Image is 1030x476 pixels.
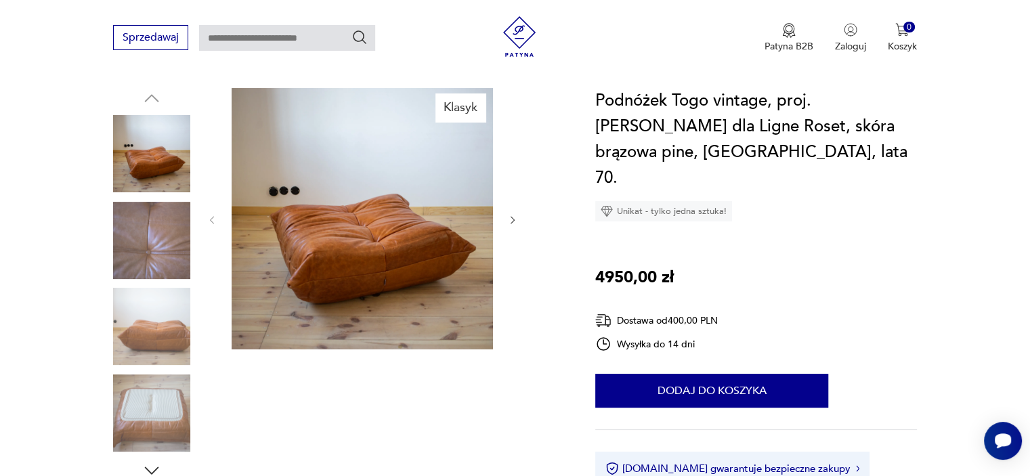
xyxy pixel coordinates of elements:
[765,40,813,53] p: Patyna B2B
[765,23,813,53] a: Ikona medaluPatyna B2B
[595,88,917,191] h1: Podnóżek Togo vintage, proj. [PERSON_NAME] dla Ligne Roset, skóra brązowa pine, [GEOGRAPHIC_DATA]...
[856,465,860,472] img: Ikona strzałki w prawo
[595,265,674,290] p: 4950,00 zł
[605,462,859,475] button: [DOMAIN_NAME] gwarantuje bezpieczne zakupy
[595,201,732,221] div: Unikat - tylko jedna sztuka!
[605,462,619,475] img: Ikona certyfikatu
[895,23,909,37] img: Ikona koszyka
[984,422,1022,460] iframe: Smartsupp widget button
[601,205,613,217] img: Ikona diamentu
[113,202,190,279] img: Zdjęcie produktu Podnóżek Togo vintage, proj. M. Ducaroy dla Ligne Roset, skóra brązowa pine, Fra...
[765,23,813,53] button: Patyna B2B
[844,23,857,37] img: Ikonka użytkownika
[113,25,188,50] button: Sprzedawaj
[351,29,368,45] button: Szukaj
[595,312,718,329] div: Dostawa od 400,00 PLN
[595,336,718,352] div: Wysyłka do 14 dni
[113,374,190,452] img: Zdjęcie produktu Podnóżek Togo vintage, proj. M. Ducaroy dla Ligne Roset, skóra brązowa pine, Fra...
[903,22,915,33] div: 0
[888,40,917,53] p: Koszyk
[113,288,190,365] img: Zdjęcie produktu Podnóżek Togo vintage, proj. M. Ducaroy dla Ligne Roset, skóra brązowa pine, Fra...
[435,93,486,122] div: Klasyk
[113,34,188,43] a: Sprzedawaj
[113,115,190,192] img: Zdjęcie produktu Podnóżek Togo vintage, proj. M. Ducaroy dla Ligne Roset, skóra brązowa pine, Fra...
[835,23,866,53] button: Zaloguj
[232,88,493,349] img: Zdjęcie produktu Podnóżek Togo vintage, proj. M. Ducaroy dla Ligne Roset, skóra brązowa pine, Fra...
[595,312,611,329] img: Ikona dostawy
[499,16,540,57] img: Patyna - sklep z meblami i dekoracjami vintage
[835,40,866,53] p: Zaloguj
[782,23,796,38] img: Ikona medalu
[595,374,828,408] button: Dodaj do koszyka
[888,23,917,53] button: 0Koszyk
